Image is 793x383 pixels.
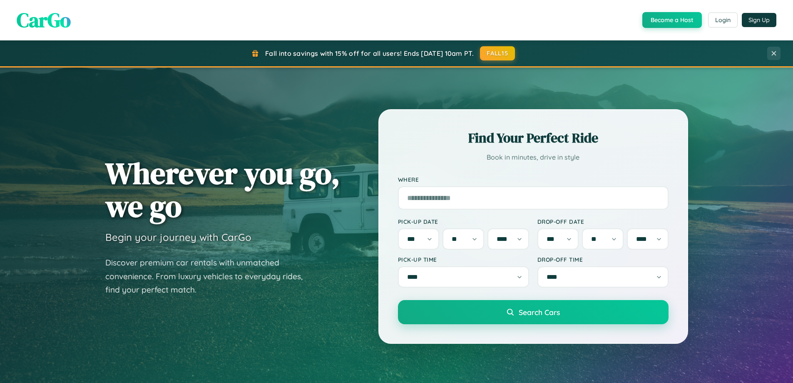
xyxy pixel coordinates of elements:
span: Fall into savings with 15% off for all users! Ends [DATE] 10am PT. [265,49,474,58]
p: Discover premium car rentals with unmatched convenience. From luxury vehicles to everyday rides, ... [105,256,313,297]
button: Search Cars [398,300,669,324]
label: Drop-off Time [537,256,669,263]
span: Search Cars [519,308,560,317]
h1: Wherever you go, we go [105,157,340,223]
label: Pick-up Time [398,256,529,263]
h3: Begin your journey with CarGo [105,231,251,243]
button: FALL15 [480,46,515,60]
label: Where [398,176,669,183]
p: Book in minutes, drive in style [398,151,669,163]
label: Drop-off Date [537,218,669,225]
button: Sign Up [742,13,776,27]
h2: Find Your Perfect Ride [398,129,669,147]
label: Pick-up Date [398,218,529,225]
button: Become a Host [642,12,702,28]
button: Login [708,13,738,28]
span: CarGo [17,6,71,34]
